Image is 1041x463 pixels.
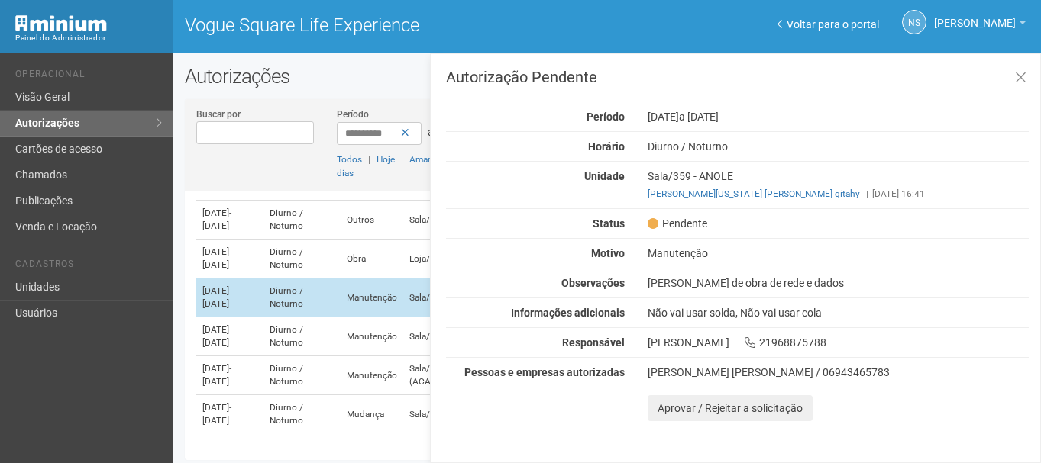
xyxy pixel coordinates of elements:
a: [PERSON_NAME][US_STATE] [PERSON_NAME] gitahy [648,188,860,199]
span: | [866,188,868,199]
span: Nicolle Silva [934,2,1016,29]
strong: Observações [561,277,625,289]
td: [DATE] [196,201,263,240]
strong: Unidade [584,170,625,182]
img: Minium [15,15,107,31]
td: Diurno / Noturno [263,240,341,278]
span: a [428,126,434,138]
td: Sala/283 [403,201,501,240]
div: [PERSON_NAME] [PERSON_NAME] / 06943465783 [648,365,1029,379]
a: Amanhã [409,154,443,165]
div: Manutenção [636,246,1040,260]
td: Loja/160 [403,240,501,278]
td: [DATE] [196,317,263,356]
strong: Período [587,111,625,123]
strong: Informações adicionais [511,307,625,319]
div: [DATE] [636,110,1040,124]
td: Sala/359 [403,278,501,317]
strong: Status [593,217,625,230]
button: Aprovar / Rejeitar a solicitação [648,395,813,421]
td: [DATE] [196,356,263,395]
li: Cadastros [15,259,162,275]
h1: Vogue Square Life Experience [185,15,596,35]
a: Voltar para o portal [778,18,879,31]
strong: Horário [588,140,625,153]
td: Diurno / Noturno [263,201,341,240]
a: NS [902,10,926,34]
h3: Autorização Pendente [446,69,1029,85]
div: [DATE] 16:41 [648,187,1029,201]
a: Todos [337,154,362,165]
td: Obra [341,240,403,278]
span: | [401,154,403,165]
label: Buscar por [196,108,241,121]
div: [PERSON_NAME] de obra de rede e dados [636,276,1040,290]
td: Mudança [341,395,403,434]
td: [DATE] [196,278,263,317]
td: Sala/290 (ACADEMIA) [403,356,501,395]
div: Painel do Administrador [15,31,162,45]
td: [DATE] [196,395,263,434]
h2: Autorizações [185,65,1030,88]
td: Manutenção [341,278,403,317]
span: | [368,154,370,165]
strong: Motivo [591,247,625,259]
td: Sala/387 [403,395,501,434]
strong: Responsável [562,336,625,349]
a: Hoje [377,154,395,165]
td: Manutenção [341,317,403,356]
div: Sala/359 - ANOLE [636,169,1040,201]
a: [PERSON_NAME] [934,19,1026,31]
td: Manutenção [341,356,403,395]
td: Diurno / Noturno [263,395,341,434]
div: Diurno / Noturno [636,140,1040,153]
td: Diurno / Noturno [263,317,341,356]
strong: Pessoas e empresas autorizadas [464,366,625,378]
td: Diurno / Noturno [263,356,341,395]
span: a [DATE] [679,111,719,123]
label: Período [337,108,369,121]
td: Diurno / Noturno [263,278,341,317]
li: Operacional [15,69,162,85]
td: [DATE] [196,240,263,278]
td: Outros [341,201,403,240]
span: Pendente [648,217,707,230]
div: Não vai usar solda, Não vai usar cola [636,306,1040,320]
td: Sala/359 [403,317,501,356]
div: [PERSON_NAME] 21968875788 [636,336,1040,349]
